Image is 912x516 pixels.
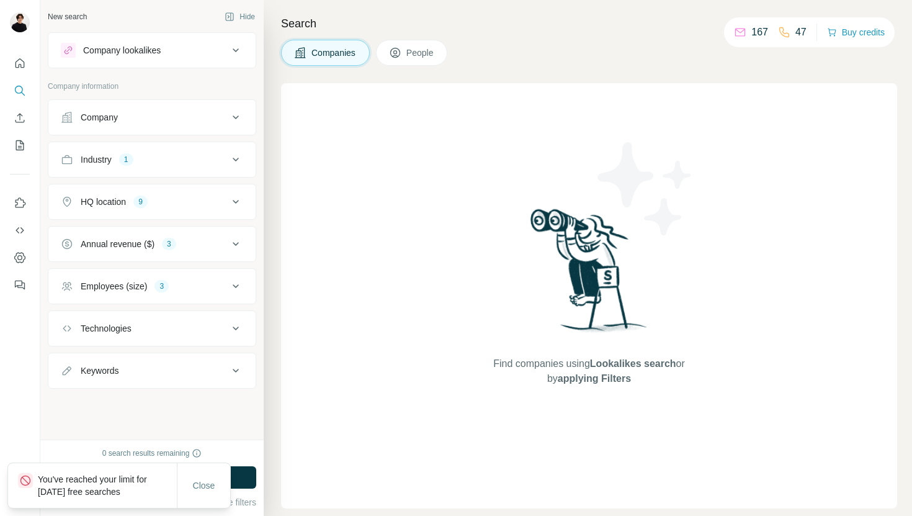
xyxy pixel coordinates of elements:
h4: Search [281,15,897,32]
img: Avatar [10,12,30,32]
button: HQ location9 [48,187,256,217]
button: Employees (size)3 [48,271,256,301]
button: Company lookalikes [48,35,256,65]
div: Company lookalikes [83,44,161,57]
button: Close [184,474,224,497]
div: Employees (size) [81,280,147,292]
button: Technologies [48,314,256,343]
span: People [406,47,435,59]
button: Industry1 [48,145,256,174]
div: 3 [154,281,169,292]
div: New search [48,11,87,22]
button: Use Surfe on LinkedIn [10,192,30,214]
div: Annual revenue ($) [81,238,154,250]
span: Close [193,479,215,492]
img: Surfe Illustration - Woman searching with binoculars [525,206,654,344]
div: Technologies [81,322,132,335]
span: Find companies using or by [490,356,688,386]
p: 47 [795,25,807,40]
p: You've reached your limit for [DATE] free searches [38,473,177,498]
button: Search [10,79,30,102]
div: 9 [133,196,148,207]
div: 0 search results remaining [102,448,202,459]
div: HQ location [81,196,126,208]
button: Dashboard [10,247,30,269]
button: Quick start [10,52,30,75]
span: Companies [311,47,357,59]
div: Company [81,111,118,124]
div: Keywords [81,364,118,377]
button: Company [48,102,256,132]
button: Buy credits [827,24,885,41]
div: 1 [119,154,133,165]
img: Surfe Illustration - Stars [589,133,701,245]
button: Hide [216,7,264,26]
button: Keywords [48,356,256,386]
button: Use Surfe API [10,219,30,242]
div: 3 [162,238,176,250]
p: 167 [751,25,768,40]
div: Industry [81,153,112,166]
button: My lists [10,134,30,156]
span: applying Filters [558,373,631,384]
p: Company information [48,81,256,92]
button: Feedback [10,274,30,296]
button: Enrich CSV [10,107,30,129]
button: Annual revenue ($)3 [48,229,256,259]
span: Lookalikes search [590,358,676,369]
